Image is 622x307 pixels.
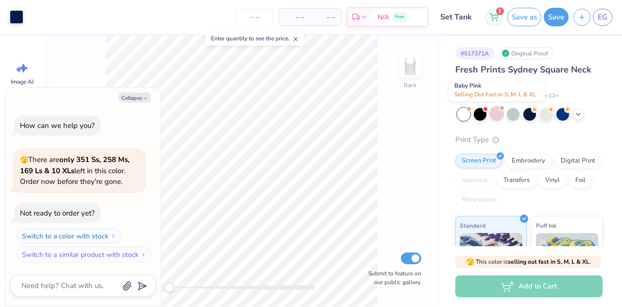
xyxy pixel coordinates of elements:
[499,47,553,59] div: Original Proof
[593,9,612,26] a: EG
[404,81,416,90] div: Back
[20,155,130,186] span: There are left in this color. Order now before they're gone.
[466,257,591,266] span: This color is .
[206,32,304,45] div: Enter quantity to see the price.
[455,154,502,168] div: Screen Print
[395,14,404,20] span: Free
[449,79,545,101] div: Baby Pink
[140,252,146,257] img: Switch to a similar product with stock
[285,12,304,22] span: – –
[11,78,34,86] span: Image AI
[110,233,116,239] img: Switch to a color with stock
[455,47,494,59] div: # 517371A
[20,208,95,218] div: Not ready to order yet?
[20,155,130,176] strong: only 351 Ss, 258 Ms, 169 Ls & 10 XLs
[554,154,602,168] div: Digital Print
[598,12,607,23] span: EG
[508,258,589,266] strong: selling out fast in S, M, L & XL
[17,247,152,262] button: Switch to a similar product with stock
[378,12,389,22] span: N/A
[455,193,502,207] div: Rhinestones
[236,8,274,26] input: – –
[20,121,95,130] div: How can we help you?
[455,173,494,188] div: Applique
[460,233,522,282] img: Standard
[455,64,591,89] span: Fresh Prints Sydney Square Neck Tank Top
[466,257,474,267] span: 🫣
[433,7,481,27] input: Untitled Design
[400,56,420,76] img: Back
[505,154,552,168] div: Embroidery
[460,220,485,231] span: Standard
[544,8,569,26] button: Save
[507,8,541,26] button: Save as
[455,134,603,145] div: Print Type
[164,283,174,292] div: Accessibility label
[536,220,556,231] span: Puff Ink
[569,173,592,188] div: Foil
[119,92,151,103] button: Collapse
[536,233,599,282] img: Puff Ink
[316,12,335,22] span: – –
[485,9,502,26] button: 1
[539,173,566,188] div: Vinyl
[20,155,28,164] span: 🫣
[497,173,536,188] div: Transfers
[454,90,536,98] span: Selling Out Fast in S, M, L & XL
[496,7,504,15] span: 1
[17,228,121,244] button: Switch to a color with stock
[363,269,421,287] label: Submit to feature on our public gallery.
